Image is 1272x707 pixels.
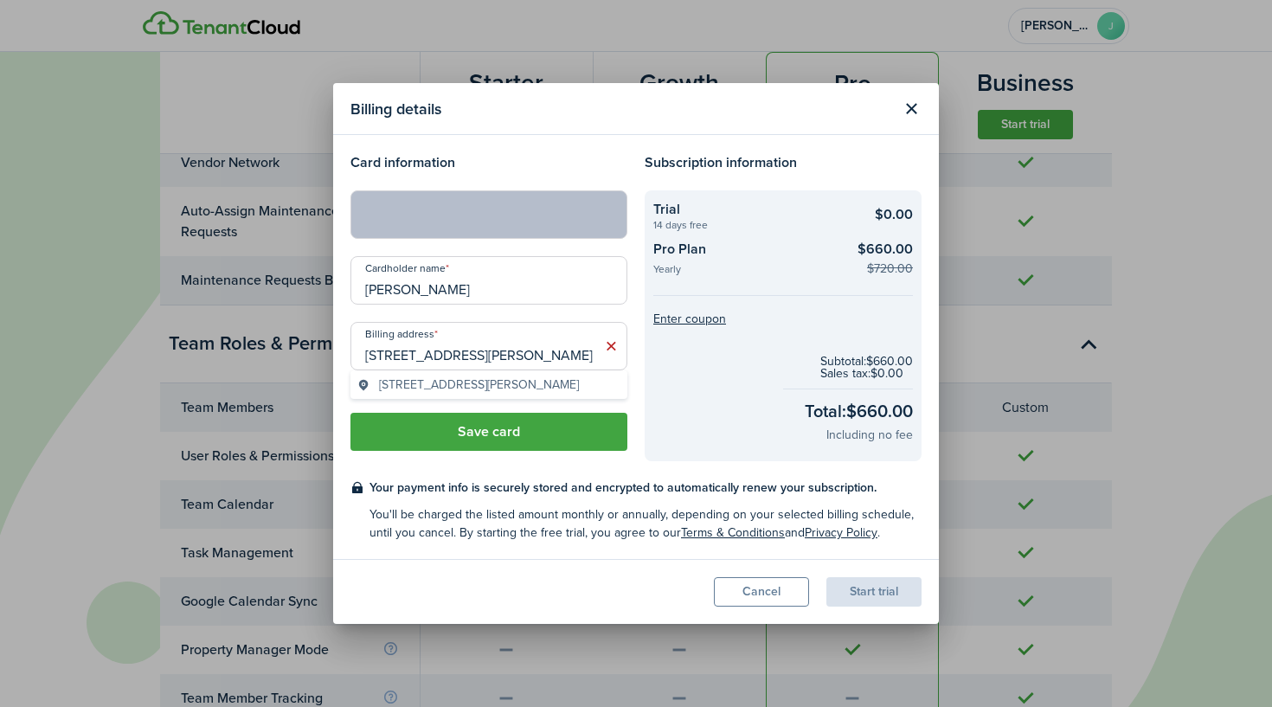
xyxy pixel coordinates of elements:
[826,426,913,444] checkout-total-secondary: Including no fee
[681,524,785,542] a: Terms & Conditions
[867,260,913,278] checkout-summary-item-old-price: $720.00
[350,322,627,370] input: Start typing the address and then select from the dropdown
[369,505,922,542] checkout-terms-secondary: You'll be charged the listed amount monthly or annually, depending on your selected billing sched...
[805,524,877,542] a: Privacy Policy
[875,204,913,225] checkout-summary-item-main-price: $0.00
[805,398,913,424] checkout-total-main: Total: $660.00
[350,413,627,451] button: Save card
[896,94,926,124] button: Close modal
[820,368,913,380] checkout-subtotal-item: Sales tax: $0.00
[653,239,848,264] checkout-summary-item-title: Pro Plan
[653,264,848,279] checkout-summary-item-description: Yearly
[369,479,922,497] checkout-terms-main: Your payment info is securely stored and encrypted to automatically renew your subscription.
[350,92,892,125] modal-title: Billing details
[820,356,913,368] checkout-subtotal-item: Subtotal: $660.00
[379,376,579,394] span: [STREET_ADDRESS][PERSON_NAME]
[350,152,627,173] h4: Card information
[362,207,616,223] iframe: Secure card payment input frame
[653,313,726,325] button: Enter coupon
[653,220,848,230] checkout-summary-item-description: 14 days free
[645,152,922,173] h4: Subscription information
[858,239,913,260] checkout-summary-item-main-price: $660.00
[714,577,809,607] button: Cancel
[653,199,848,220] checkout-summary-item-title: Trial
